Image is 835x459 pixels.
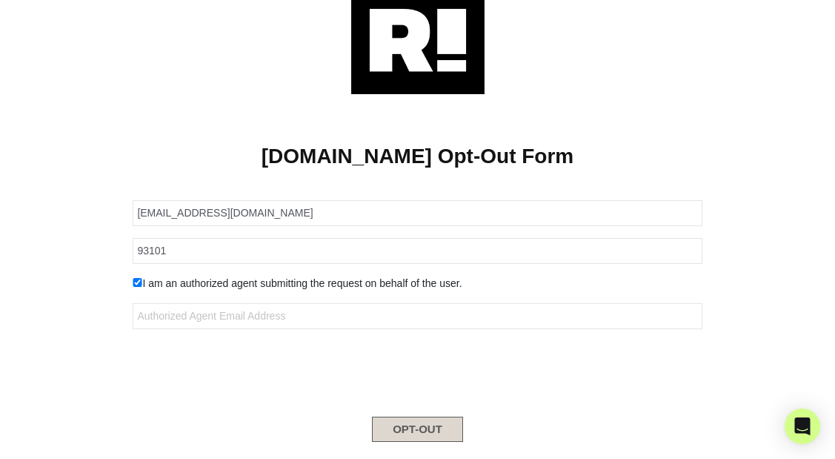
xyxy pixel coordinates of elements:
div: I am an authorized agent submitting the request on behalf of the user. [122,276,713,291]
input: Zipcode [133,238,702,264]
input: Authorized Agent Email Address [133,303,702,329]
h1: [DOMAIN_NAME] Opt-Out Form [22,144,813,169]
button: OPT-OUT [372,417,463,442]
iframe: reCAPTCHA [305,341,530,399]
input: Email Address [133,200,702,226]
div: Open Intercom Messenger [785,409,820,444]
